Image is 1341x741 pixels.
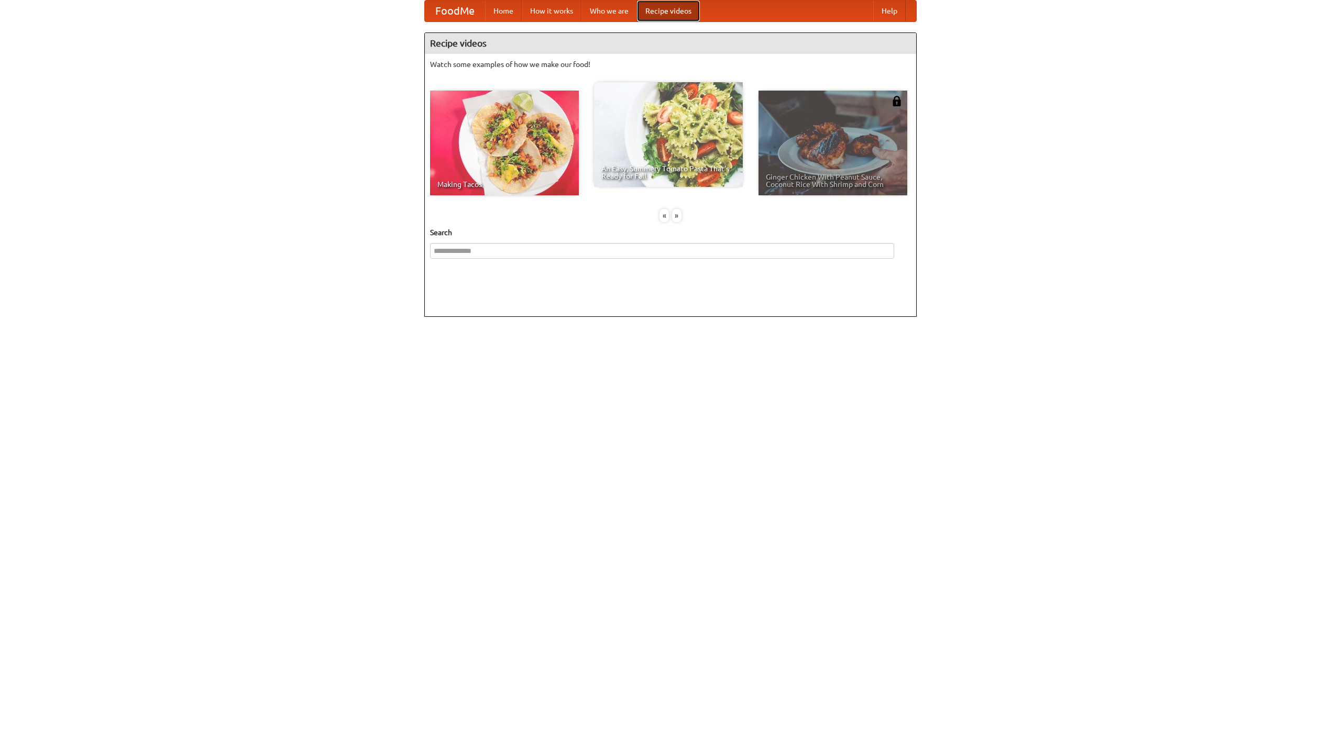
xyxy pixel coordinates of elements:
h5: Search [430,227,911,238]
div: « [659,209,669,222]
a: Recipe videos [637,1,700,21]
img: 483408.png [892,96,902,106]
a: Home [485,1,522,21]
div: » [672,209,682,222]
a: Making Tacos [430,91,579,195]
span: An Easy, Summery Tomato Pasta That's Ready for Fall [601,165,735,180]
p: Watch some examples of how we make our food! [430,59,911,70]
h4: Recipe videos [425,33,916,54]
a: FoodMe [425,1,485,21]
a: How it works [522,1,581,21]
a: Who we are [581,1,637,21]
a: An Easy, Summery Tomato Pasta That's Ready for Fall [594,82,743,187]
a: Help [873,1,906,21]
span: Making Tacos [437,181,571,188]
